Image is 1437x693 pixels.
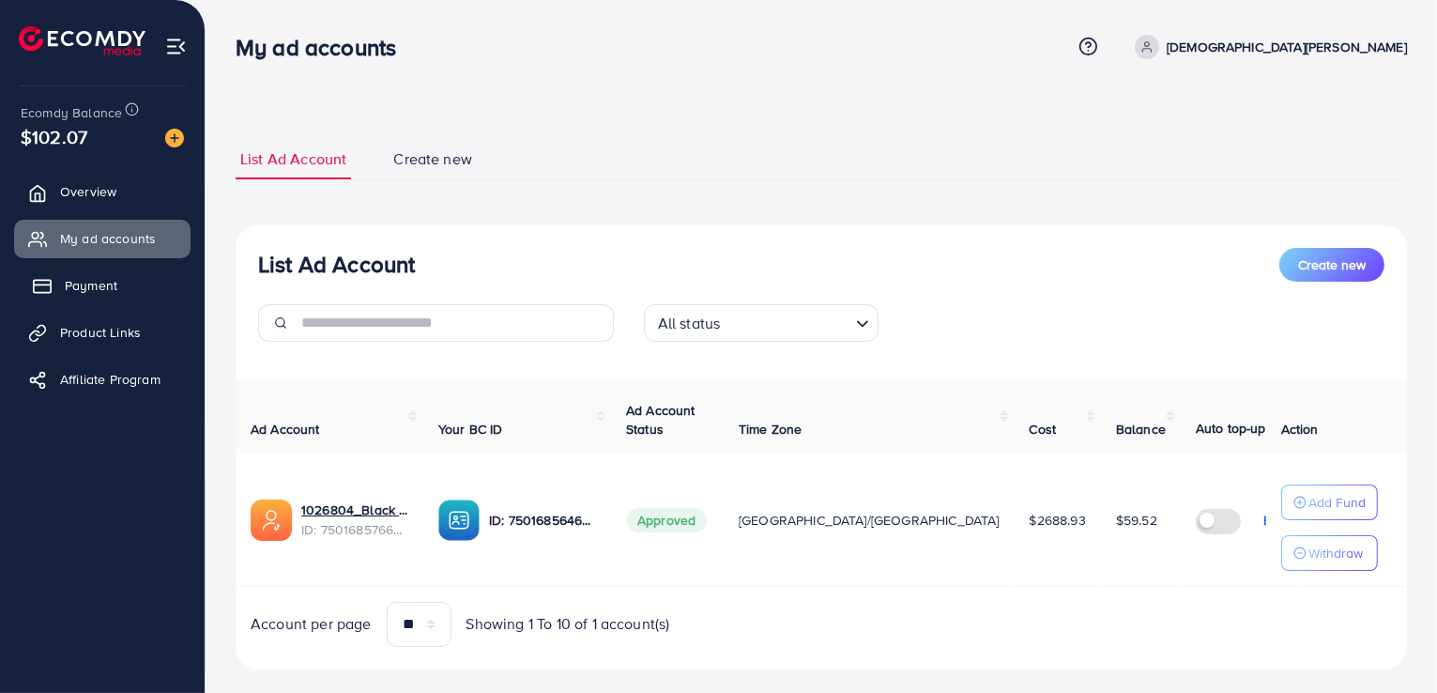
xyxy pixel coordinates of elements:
button: Add Fund [1281,485,1378,520]
span: List Ad Account [240,148,346,170]
span: Your BC ID [438,420,503,439]
span: Payment [65,276,117,295]
p: Add Fund [1308,491,1366,514]
span: Balance [1116,420,1166,439]
span: Ad Account [251,420,320,439]
span: Account per page [251,613,372,635]
span: All status [654,310,725,337]
a: Overview [14,173,191,210]
p: Withdraw [1308,542,1363,564]
span: $59.52 [1116,511,1157,530]
img: logo [19,26,145,55]
span: Time Zone [739,420,802,439]
iframe: Chat [1357,608,1423,679]
a: Payment [14,267,191,304]
span: $102.07 [21,123,87,150]
h3: My ad accounts [236,34,411,61]
div: <span class='underline'>1026804_Black Beauty_1746622330519</span></br>7501685766553452561 [301,500,408,539]
img: menu [165,36,187,57]
p: Edit [1263,509,1286,531]
span: Approved [626,508,707,532]
a: [DEMOGRAPHIC_DATA][PERSON_NAME] [1127,35,1407,59]
span: $2688.93 [1030,511,1086,530]
p: ID: 7501685646445297665 [489,509,596,531]
img: image [165,129,184,147]
button: Withdraw [1281,535,1378,571]
p: Auto top-up [1196,417,1266,439]
span: Action [1281,420,1319,439]
p: [DEMOGRAPHIC_DATA][PERSON_NAME] [1167,36,1407,58]
button: Create new [1279,248,1384,282]
span: Ad Account Status [626,401,696,439]
span: ID: 7501685766553452561 [301,520,408,539]
div: Search for option [644,304,879,342]
span: Cost [1030,420,1057,439]
span: Showing 1 To 10 of 1 account(s) [466,613,670,635]
span: Ecomdy Balance [21,103,122,122]
a: My ad accounts [14,220,191,257]
span: Overview [60,182,116,201]
h3: List Ad Account [258,251,415,278]
span: Product Links [60,323,141,342]
a: Affiliate Program [14,361,191,398]
span: Create new [393,148,472,170]
span: [GEOGRAPHIC_DATA]/[GEOGRAPHIC_DATA] [739,511,1000,530]
a: 1026804_Black Beauty_1746622330519 [301,500,408,519]
a: Product Links [14,314,191,351]
span: Affiliate Program [60,370,161,389]
span: Create new [1298,255,1366,274]
img: ic-ba-acc.ded83a64.svg [438,500,480,541]
input: Search for option [726,306,848,337]
span: My ad accounts [60,229,156,248]
img: ic-ads-acc.e4c84228.svg [251,500,292,541]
